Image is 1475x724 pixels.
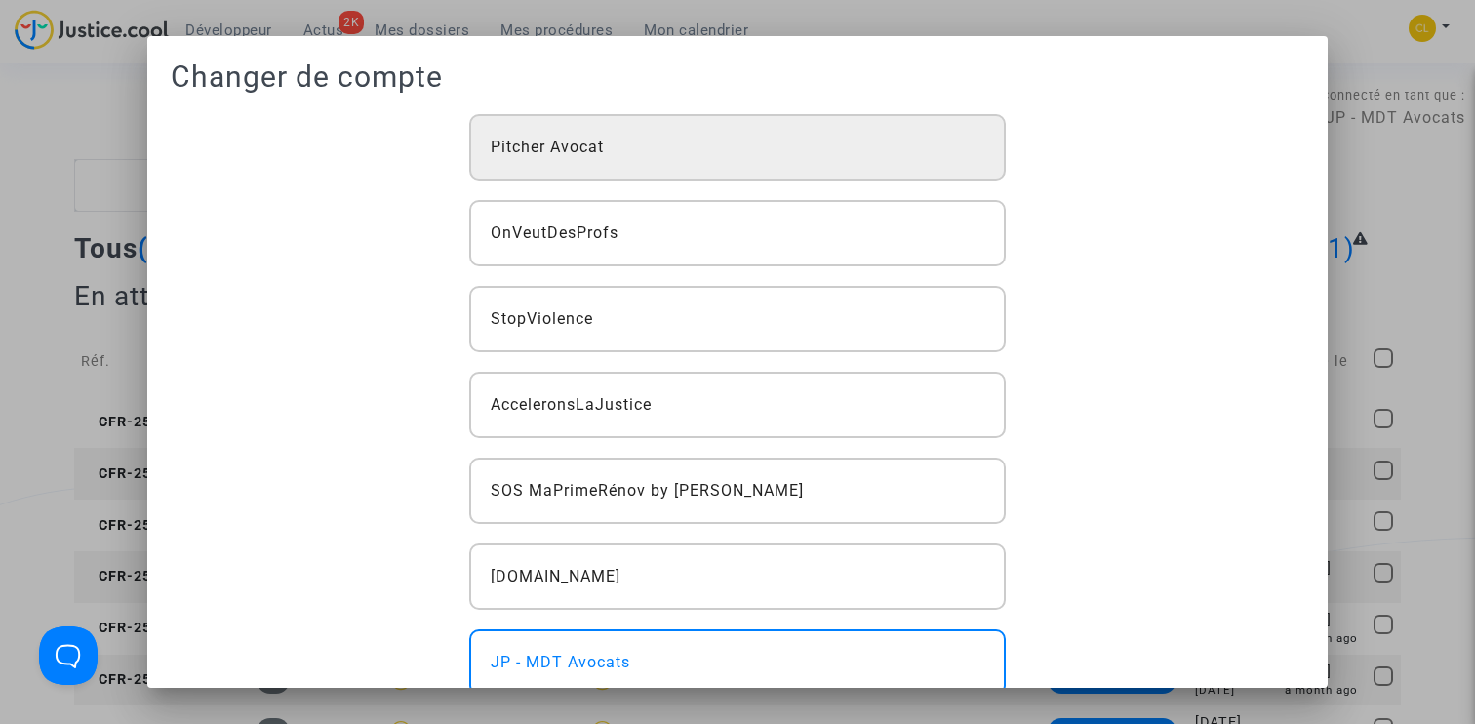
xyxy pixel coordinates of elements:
[491,307,593,331] span: StopViolence
[491,221,618,245] span: OnVeutDesProfs
[491,651,630,674] span: JP - MDT Avocats
[491,565,620,588] span: [DOMAIN_NAME]
[491,136,604,159] span: Pitcher Avocat
[491,479,804,503] span: SOS MaPrimeRénov by [PERSON_NAME]
[491,393,652,417] span: AcceleronsLaJustice
[171,60,1304,95] h1: Changer de compte
[39,626,98,685] iframe: Help Scout Beacon - Open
